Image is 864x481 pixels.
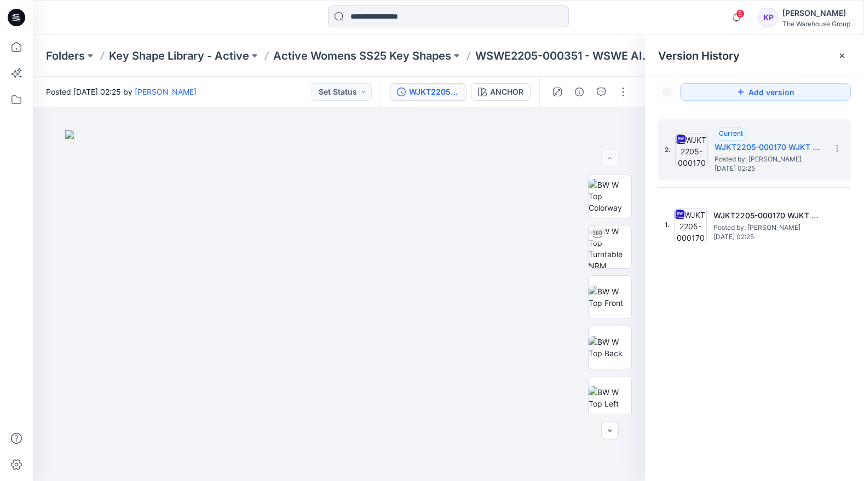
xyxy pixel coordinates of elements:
[713,222,823,233] span: Posted by: Tara Mackenzie
[680,83,851,101] button: Add version
[409,86,459,98] div: WJKT2205-000170 WJKT AI BONDED FLC JACKET AW24
[135,87,197,96] a: [PERSON_NAME]
[589,225,631,268] img: BW W Top Turntable NRM
[713,233,823,241] span: [DATE] 02:25
[490,86,523,98] div: ANCHOR
[665,145,671,155] span: 2.
[46,48,85,63] a: Folders
[715,165,824,172] span: [DATE] 02:25
[658,83,676,101] button: Show Hidden Versions
[758,8,778,27] div: KP
[838,51,846,60] button: Close
[715,141,824,154] h5: WJKT2205-000170 WJKT AI BONDED FLC JACKET AW24
[715,154,824,165] span: Posted by: Tara Mackenzie
[273,48,451,63] a: Active Womens SS25 Key Shapes
[675,134,708,166] img: WJKT2205-000170 WJKT AI BONDED FLC JACKET AW24
[589,386,631,409] img: BW W Top Left
[713,209,823,222] h5: WJKT2205-000170 WJKT AI BONDED FLC JACKET AW24
[782,7,850,20] div: [PERSON_NAME]
[658,49,740,62] span: Version History
[46,86,197,97] span: Posted [DATE] 02:25 by
[589,286,631,309] img: BW W Top Front
[475,48,655,63] p: WSWE2205-000351 - WSWE AI QTR ZIP CORE BASIC
[589,179,631,213] img: BW W Top Colorway
[665,220,670,230] span: 1.
[736,9,745,18] span: 5
[782,20,850,28] div: The Warehouse Group
[571,83,588,101] button: Details
[390,83,466,101] button: WJKT2205-000170 WJKT AI BONDED FLC JACKET AW24
[109,48,249,63] a: Key Shape Library - Active
[674,208,707,241] img: WJKT2205-000170 WJKT AI BONDED FLC JACKET AW24
[589,336,631,359] img: BW W Top Back
[471,83,531,101] button: ANCHOR
[719,129,743,137] span: Current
